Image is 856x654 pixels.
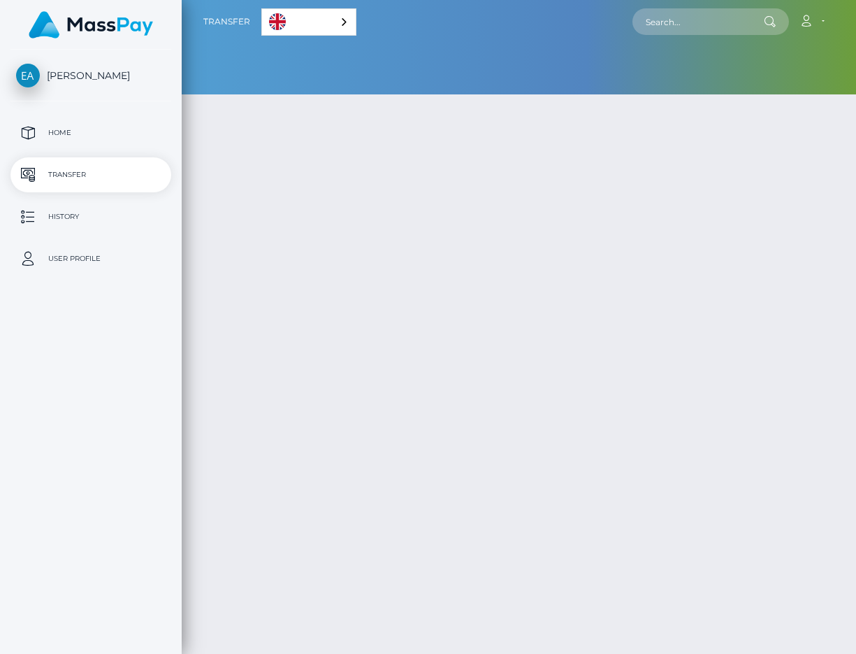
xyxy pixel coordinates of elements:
a: History [10,199,171,234]
img: MassPay [29,11,153,38]
aside: Language selected: English [261,8,356,36]
a: User Profile [10,241,171,276]
a: Transfer [10,157,171,192]
p: Transfer [16,164,166,185]
input: Search... [632,8,764,35]
a: English [262,9,356,35]
p: Home [16,122,166,143]
span: [PERSON_NAME] [10,69,171,82]
a: Transfer [203,7,250,36]
p: User Profile [16,248,166,269]
a: Home [10,115,171,150]
div: Language [261,8,356,36]
p: History [16,206,166,227]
